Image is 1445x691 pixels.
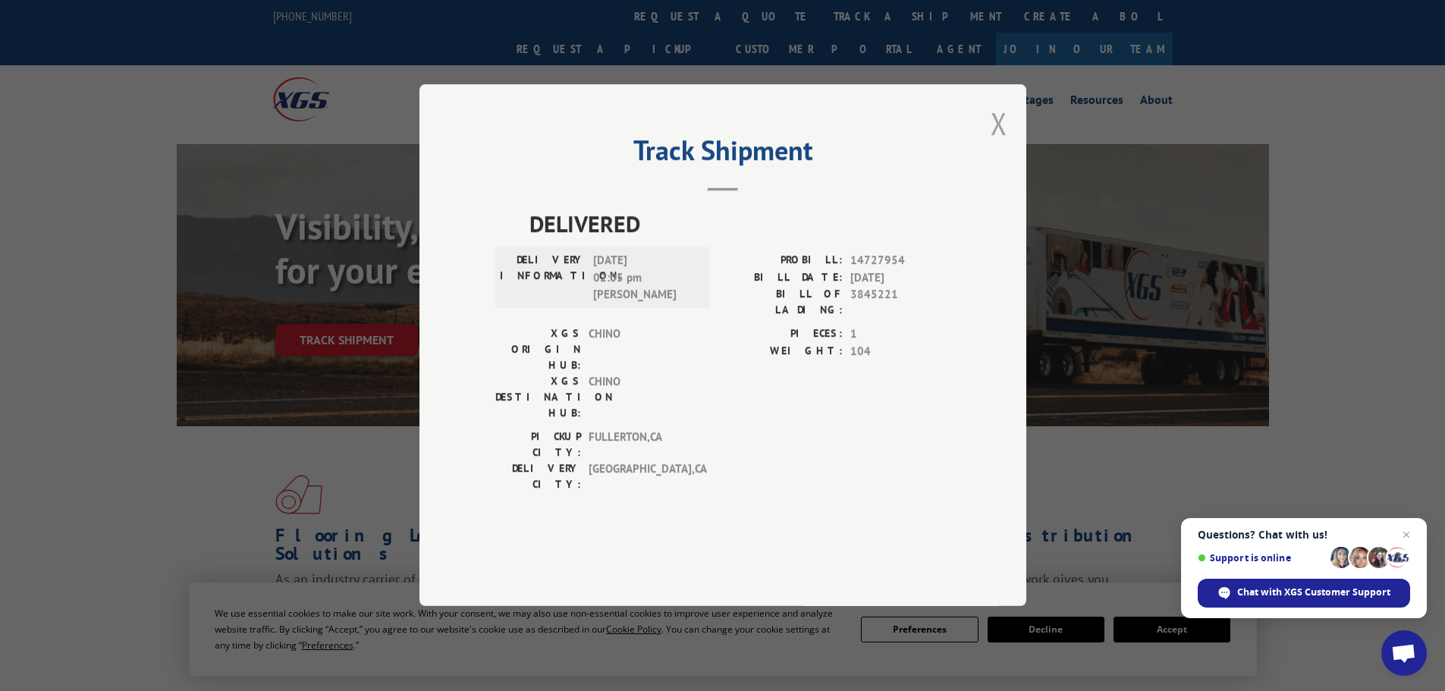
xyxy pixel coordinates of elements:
[593,253,696,304] span: [DATE] 02:05 pm [PERSON_NAME]
[589,429,691,461] span: FULLERTON , CA
[495,140,950,168] h2: Track Shipment
[1198,579,1410,608] span: Chat with XGS Customer Support
[723,269,843,287] label: BILL DATE:
[723,287,843,319] label: BILL OF LADING:
[495,374,581,422] label: XGS DESTINATION HUB:
[850,253,950,270] span: 14727954
[850,287,950,319] span: 3845221
[850,343,950,360] span: 104
[529,207,950,241] span: DELIVERED
[495,461,581,493] label: DELIVERY CITY:
[723,253,843,270] label: PROBILL:
[589,374,691,422] span: CHINO
[1198,529,1410,541] span: Questions? Chat with us!
[1237,586,1390,599] span: Chat with XGS Customer Support
[850,326,950,344] span: 1
[1381,630,1427,676] a: Open chat
[850,269,950,287] span: [DATE]
[500,253,586,304] label: DELIVERY INFORMATION:
[495,326,581,374] label: XGS ORIGIN HUB:
[723,343,843,360] label: WEIGHT:
[723,326,843,344] label: PIECES:
[991,103,1007,143] button: Close modal
[589,461,691,493] span: [GEOGRAPHIC_DATA] , CA
[1198,552,1325,564] span: Support is online
[589,326,691,374] span: CHINO
[495,429,581,461] label: PICKUP CITY:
